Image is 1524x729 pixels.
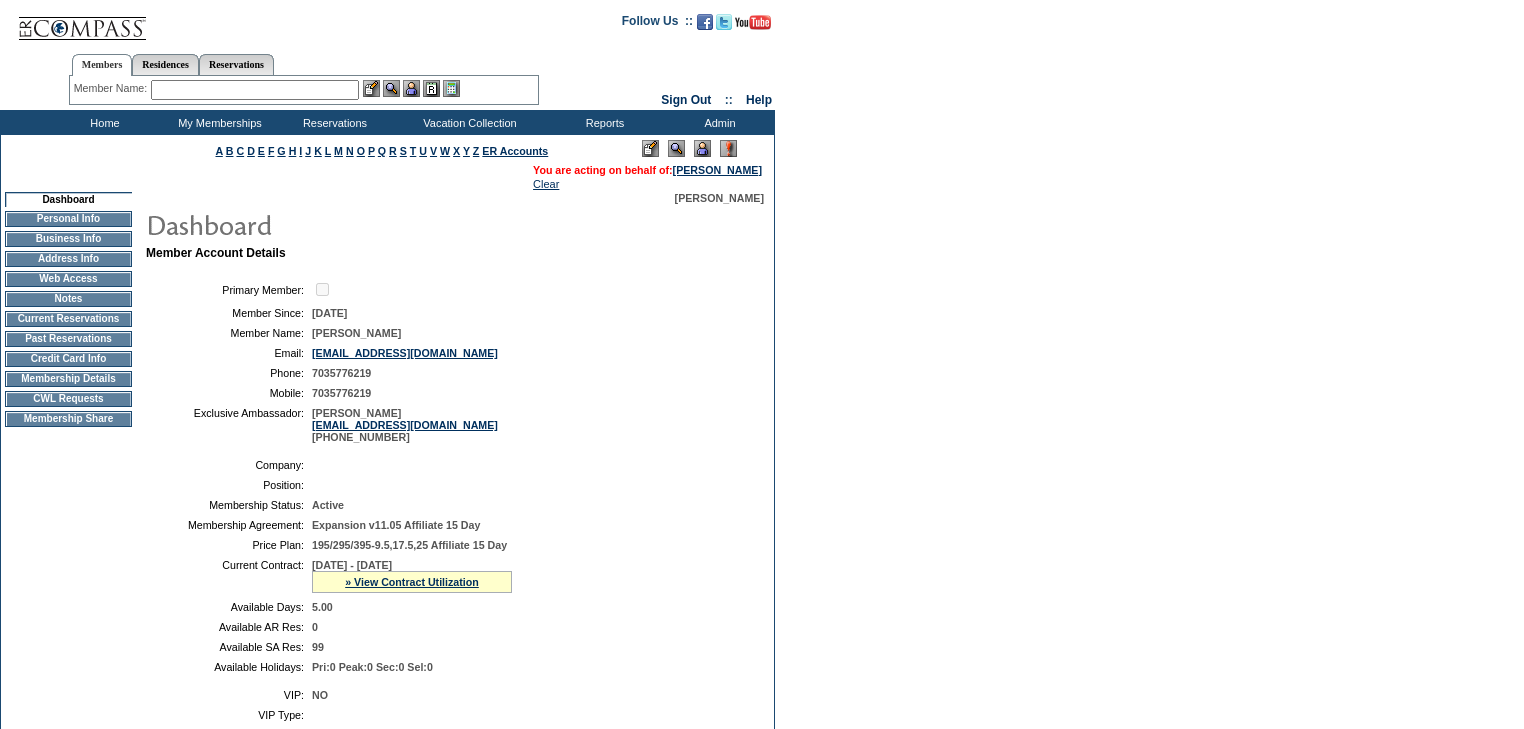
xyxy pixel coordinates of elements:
[154,709,304,721] td: VIP Type:
[697,20,713,32] a: Become our fan on Facebook
[314,145,322,157] a: K
[660,110,775,135] td: Admin
[312,327,401,339] span: [PERSON_NAME]
[145,204,545,244] img: pgTtlDashboard.gif
[154,539,304,551] td: Price Plan:
[440,145,450,157] a: W
[312,367,371,379] span: 7035776219
[312,539,507,551] span: 195/295/395-9.5,17.5,25 Affiliate 15 Day
[5,211,132,227] td: Personal Info
[423,80,440,97] img: Reservations
[312,347,498,359] a: [EMAIL_ADDRESS][DOMAIN_NAME]
[5,391,132,407] td: CWL Requests
[72,54,133,76] a: Members
[5,351,132,367] td: Credit Card Info
[5,271,132,287] td: Web Access
[668,140,685,157] img: View Mode
[383,80,400,97] img: View
[154,601,304,613] td: Available Days:
[154,459,304,471] td: Company:
[716,14,732,30] img: Follow us on Twitter
[305,145,311,157] a: J
[720,140,737,157] img: Log Concern/Member Elevation
[533,164,762,176] span: You are acting on behalf of:
[154,519,304,531] td: Membership Agreement:
[154,479,304,491] td: Position:
[725,93,733,107] span: ::
[312,689,328,701] span: NO
[545,110,660,135] td: Reports
[345,576,479,588] a: » View Contract Utilization
[154,559,304,593] td: Current Contract:
[247,145,255,157] a: D
[154,661,304,673] td: Available Holidays:
[154,621,304,633] td: Available AR Res:
[312,559,392,571] span: [DATE] - [DATE]
[312,519,480,531] span: Expansion v11.05 Affiliate 15 Day
[154,307,304,319] td: Member Since:
[299,145,302,157] a: I
[236,145,244,157] a: C
[697,14,713,30] img: Become our fan on Facebook
[368,145,375,157] a: P
[154,689,304,701] td: VIP:
[443,80,460,97] img: b_calculator.gif
[5,192,132,207] td: Dashboard
[312,307,347,319] span: [DATE]
[154,280,304,299] td: Primary Member:
[5,411,132,427] td: Membership Share
[473,145,480,157] a: Z
[419,145,427,157] a: U
[430,145,437,157] a: V
[735,15,771,30] img: Subscribe to our YouTube Channel
[482,145,548,157] a: ER Accounts
[312,419,498,431] a: [EMAIL_ADDRESS][DOMAIN_NAME]
[5,331,132,347] td: Past Reservations
[5,231,132,247] td: Business Info
[533,178,559,190] a: Clear
[378,145,386,157] a: Q
[453,145,460,157] a: X
[275,110,390,135] td: Reservations
[154,347,304,359] td: Email:
[277,145,285,157] a: G
[154,499,304,511] td: Membership Status:
[463,145,470,157] a: Y
[673,164,762,176] a: [PERSON_NAME]
[400,145,407,157] a: S
[346,145,354,157] a: N
[312,387,371,399] span: 7035776219
[258,145,265,157] a: E
[312,661,433,673] span: Pri:0 Peak:0 Sec:0 Sel:0
[390,110,545,135] td: Vacation Collection
[5,251,132,267] td: Address Info
[289,145,297,157] a: H
[410,145,417,157] a: T
[216,145,223,157] a: A
[403,80,420,97] img: Impersonate
[312,601,333,613] span: 5.00
[146,246,286,260] b: Member Account Details
[154,407,304,443] td: Exclusive Ambassador:
[661,93,711,107] a: Sign Out
[199,54,274,75] a: Reservations
[746,93,772,107] a: Help
[325,145,331,157] a: L
[45,110,160,135] td: Home
[132,54,199,75] a: Residences
[154,387,304,399] td: Mobile:
[5,371,132,387] td: Membership Details
[154,367,304,379] td: Phone:
[735,20,771,32] a: Subscribe to our YouTube Channel
[160,110,275,135] td: My Memberships
[154,641,304,653] td: Available SA Res:
[268,145,275,157] a: F
[357,145,365,157] a: O
[389,145,397,157] a: R
[675,192,764,204] span: [PERSON_NAME]
[312,621,318,633] span: 0
[334,145,343,157] a: M
[622,12,693,36] td: Follow Us ::
[642,140,659,157] img: Edit Mode
[312,407,498,443] span: [PERSON_NAME] [PHONE_NUMBER]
